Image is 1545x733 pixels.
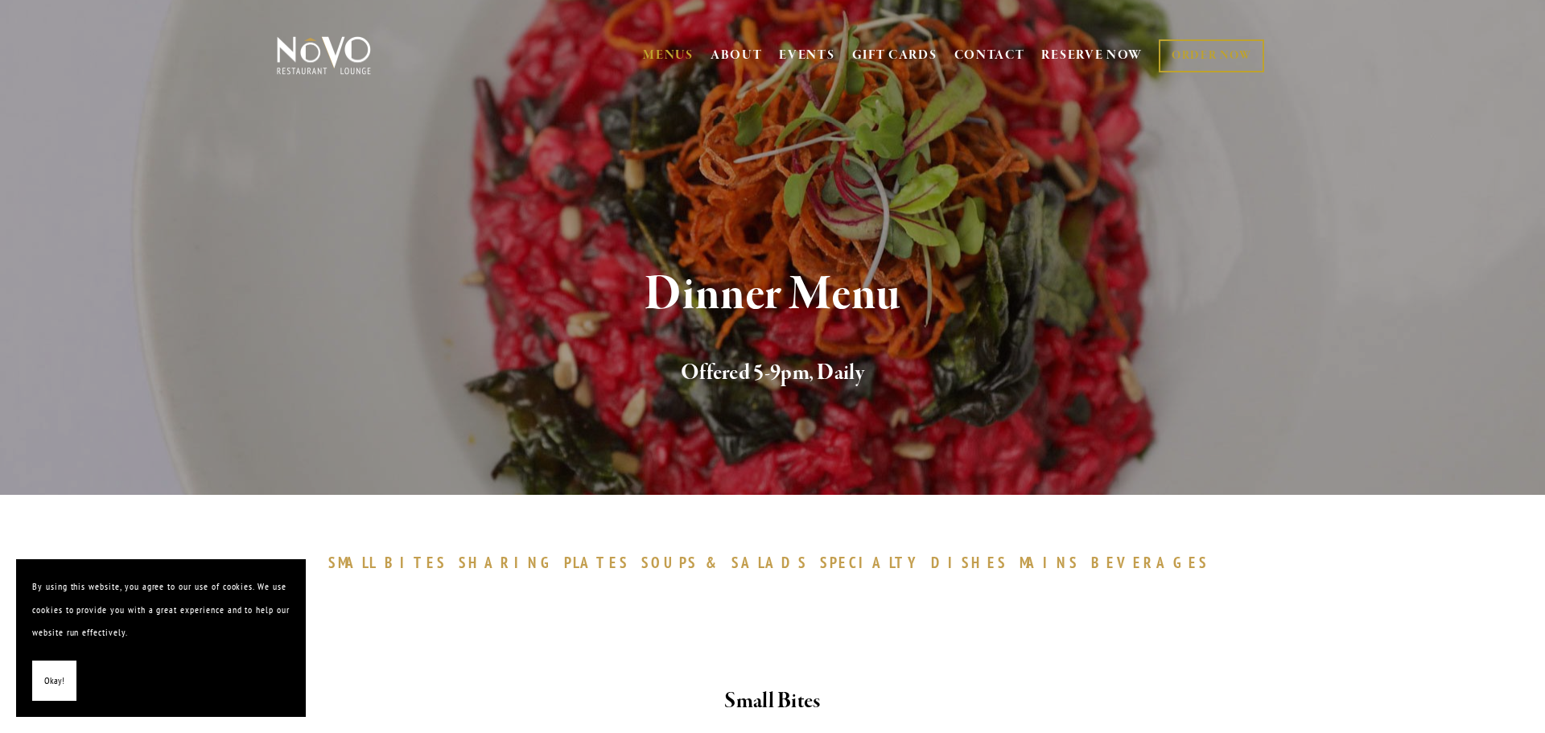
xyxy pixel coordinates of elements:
span: SOUPS [641,553,698,572]
button: Okay! [32,661,76,702]
a: GIFT CARDS [852,40,937,71]
a: SMALLBITES [328,553,455,572]
a: SOUPS&SALADS [641,553,816,572]
span: MAINS [1020,553,1080,572]
span: DISHES [931,553,1007,572]
p: By using this website, you agree to our use of cookies. We use cookies to provide you with a grea... [32,575,290,644]
a: MENUS [643,47,694,64]
span: BEVERAGES [1091,553,1209,572]
span: Okay! [44,669,64,693]
span: SMALL [328,553,377,572]
h2: Offered 5-9pm, Daily [303,356,1242,390]
a: RESERVE NOW [1041,40,1143,71]
a: ORDER NOW [1159,39,1264,72]
section: Cookie banner [16,559,306,717]
span: SHARING [459,553,557,572]
img: Novo Restaurant &amp; Lounge [274,35,374,76]
span: BITES [385,553,447,572]
span: SALADS [731,553,809,572]
span: SPECIALTY [820,553,923,572]
span: & [706,553,723,572]
h1: Dinner Menu [303,269,1242,321]
span: PLATES [564,553,629,572]
a: SPECIALTYDISHES [820,553,1015,572]
a: EVENTS [779,47,834,64]
a: MAINS [1020,553,1088,572]
a: ABOUT [711,47,763,64]
a: CONTACT [954,40,1025,71]
a: SHARINGPLATES [459,553,637,572]
strong: Small Bites [724,687,820,715]
a: BEVERAGES [1091,553,1217,572]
